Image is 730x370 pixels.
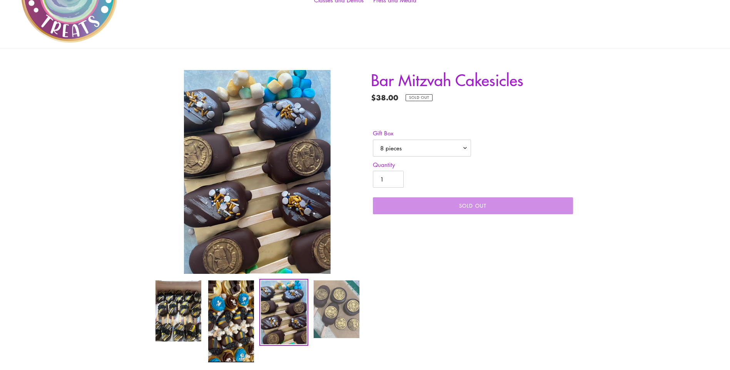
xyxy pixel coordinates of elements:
span: Sold out [459,202,486,209]
button: Sold out [373,197,573,214]
img: Load image into Gallery viewer, Bar Mitzvah Cakesicles [313,280,360,339]
span: $38.00 [371,92,398,103]
img: Load image into Gallery viewer, Bar Mitzvah Cakesicles [260,280,307,345]
label: Gift Box [373,129,471,138]
img: Load image into Gallery viewer, Bar Mitzvah Cakesicles [155,280,202,342]
label: Quantity [373,160,471,169]
img: Load image into Gallery viewer, Bar Mitzvah Cakesicles [207,280,255,363]
span: Sold out [409,96,429,99]
h1: Bar Mitzvah Cakesicles [371,70,575,89]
